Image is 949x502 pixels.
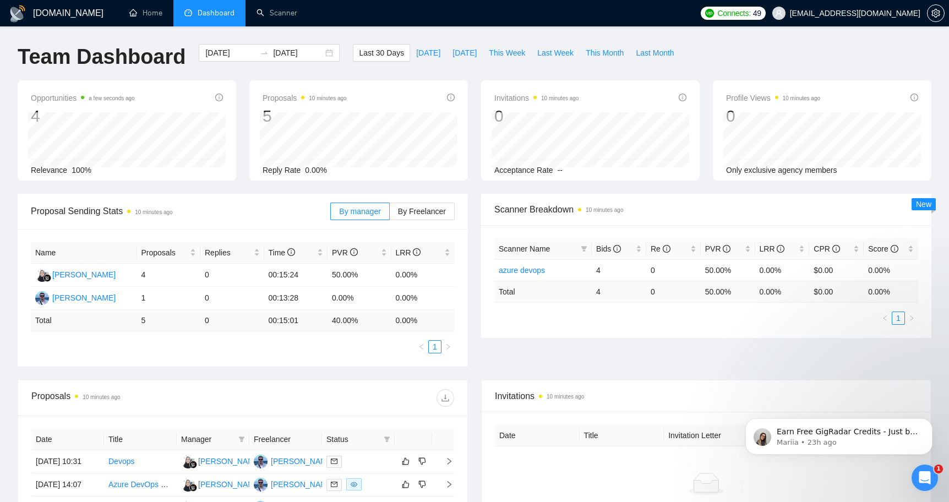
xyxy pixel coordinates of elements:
[581,245,587,252] span: filter
[916,200,931,209] span: New
[83,394,120,400] time: 10 minutes ago
[494,281,592,302] td: Total
[437,394,454,402] span: download
[531,44,580,62] button: Last Week
[328,287,391,310] td: 0.00%
[137,287,201,310] td: 1
[31,429,104,450] th: Date
[177,429,249,450] th: Manager
[52,269,116,281] div: [PERSON_NAME]
[332,248,358,257] span: PVR
[108,457,134,466] a: Devops
[89,95,134,101] time: a few seconds ago
[309,95,346,101] time: 10 minutes ago
[254,478,268,492] img: PT
[717,7,750,19] span: Connects:
[726,166,837,174] span: Only exclusive agency members
[879,312,892,325] button: left
[9,5,26,23] img: logo
[723,245,730,253] span: info-circle
[701,281,755,302] td: 50.00 %
[43,274,51,282] img: gigradar-bm.png
[437,389,454,407] button: download
[350,248,358,256] span: info-circle
[402,457,410,466] span: like
[108,480,192,489] a: Azure DevOps Engineer
[596,244,621,253] span: Bids
[415,340,428,353] button: left
[328,310,391,331] td: 40.00 %
[396,248,421,257] span: LRR
[104,450,177,473] td: Devops
[331,481,337,488] span: mail
[31,106,135,127] div: 4
[494,166,553,174] span: Acceptance Rate
[558,166,563,174] span: --
[413,248,421,256] span: info-circle
[260,48,269,57] span: swap-right
[753,7,761,19] span: 49
[755,259,810,281] td: 0.00%
[429,341,441,353] a: 1
[418,343,425,350] span: left
[351,481,357,488] span: eye
[437,481,453,488] span: right
[31,242,137,264] th: Name
[35,291,49,305] img: PT
[814,244,839,253] span: CPR
[264,264,328,287] td: 00:15:24
[269,248,295,257] span: Time
[452,47,477,59] span: [DATE]
[441,340,455,353] li: Next Page
[263,166,301,174] span: Reply Rate
[679,94,686,101] span: info-circle
[892,312,904,324] a: 1
[181,433,234,445] span: Manager
[418,457,426,466] span: dislike
[181,456,261,465] a: Y[PERSON_NAME]
[646,259,701,281] td: 0
[418,480,426,489] span: dislike
[441,340,455,353] button: right
[705,244,731,253] span: PVR
[200,287,264,310] td: 0
[934,465,943,473] span: 1
[35,268,49,282] img: Y
[391,310,455,331] td: 0.00 %
[701,259,755,281] td: 50.00%
[359,47,404,59] span: Last 30 Days
[198,455,261,467] div: [PERSON_NAME]
[273,47,323,59] input: End date
[416,478,429,491] button: dislike
[31,91,135,105] span: Opportunities
[416,455,429,468] button: dislike
[864,281,918,302] td: 0.00 %
[537,47,574,59] span: Last Week
[249,429,322,450] th: Freelancer
[499,266,545,275] a: azure devops
[181,479,261,488] a: Y[PERSON_NAME]
[613,245,621,253] span: info-circle
[928,9,944,18] span: setting
[879,312,892,325] li: Previous Page
[446,44,483,62] button: [DATE]
[200,264,264,287] td: 0
[326,433,379,445] span: Status
[35,270,116,279] a: Y[PERSON_NAME]
[353,44,410,62] button: Last 30 Days
[137,242,201,264] th: Proposals
[72,166,91,174] span: 100%
[908,315,915,321] span: right
[205,247,252,259] span: Replies
[287,248,295,256] span: info-circle
[189,484,197,492] img: gigradar-bm.png
[31,310,137,331] td: Total
[135,209,172,215] time: 10 minutes ago
[755,281,810,302] td: 0.00 %
[547,394,584,400] time: 10 minutes ago
[271,455,334,467] div: [PERSON_NAME]
[31,450,104,473] td: [DATE] 10:31
[868,244,898,253] span: Score
[494,203,918,216] span: Scanner Breakdown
